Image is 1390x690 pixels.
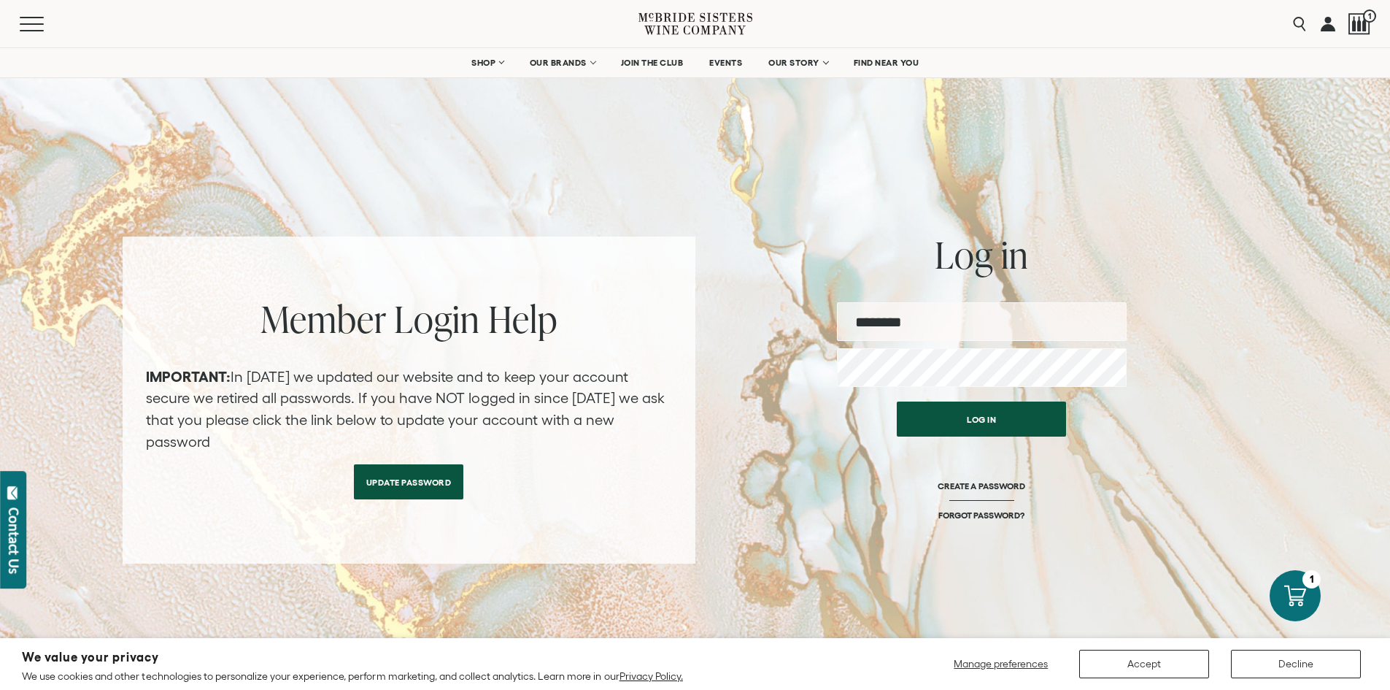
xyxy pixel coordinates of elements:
[1079,650,1209,678] button: Accept
[611,48,693,77] a: JOIN THE CLUB
[759,48,837,77] a: OUR STORY
[530,58,587,68] span: OUR BRANDS
[20,17,72,31] button: Mobile Menu Trigger
[22,670,683,683] p: We use cookies and other technologies to personalize your experience, perform marketing, and coll...
[768,58,819,68] span: OUR STORY
[462,48,513,77] a: SHOP
[7,507,21,574] div: Contact Us
[709,58,742,68] span: EVENTS
[945,650,1057,678] button: Manage preferences
[938,480,1024,510] a: CREATE A PASSWORD
[700,48,752,77] a: EVENTS
[844,48,929,77] a: FIND NEAR YOU
[897,402,1066,437] button: Log in
[520,48,604,77] a: OUR BRANDS
[146,301,672,337] h2: Member Login Help
[1302,570,1321,589] div: 1
[354,464,464,499] a: Update Password
[954,658,1048,670] span: Manage preferences
[837,237,1127,273] h2: Log in
[146,367,672,453] p: In [DATE] we updated our website and to keep your account secure we retired all passwords. If you...
[938,510,1024,521] a: FORGOT PASSWORD?
[621,58,684,68] span: JOIN THE CLUB
[854,58,919,68] span: FIND NEAR YOU
[471,58,496,68] span: SHOP
[1363,9,1376,23] span: 1
[619,670,683,682] a: Privacy Policy.
[22,651,683,664] h2: We value your privacy
[1231,650,1361,678] button: Decline
[146,369,231,385] strong: IMPORTANT:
